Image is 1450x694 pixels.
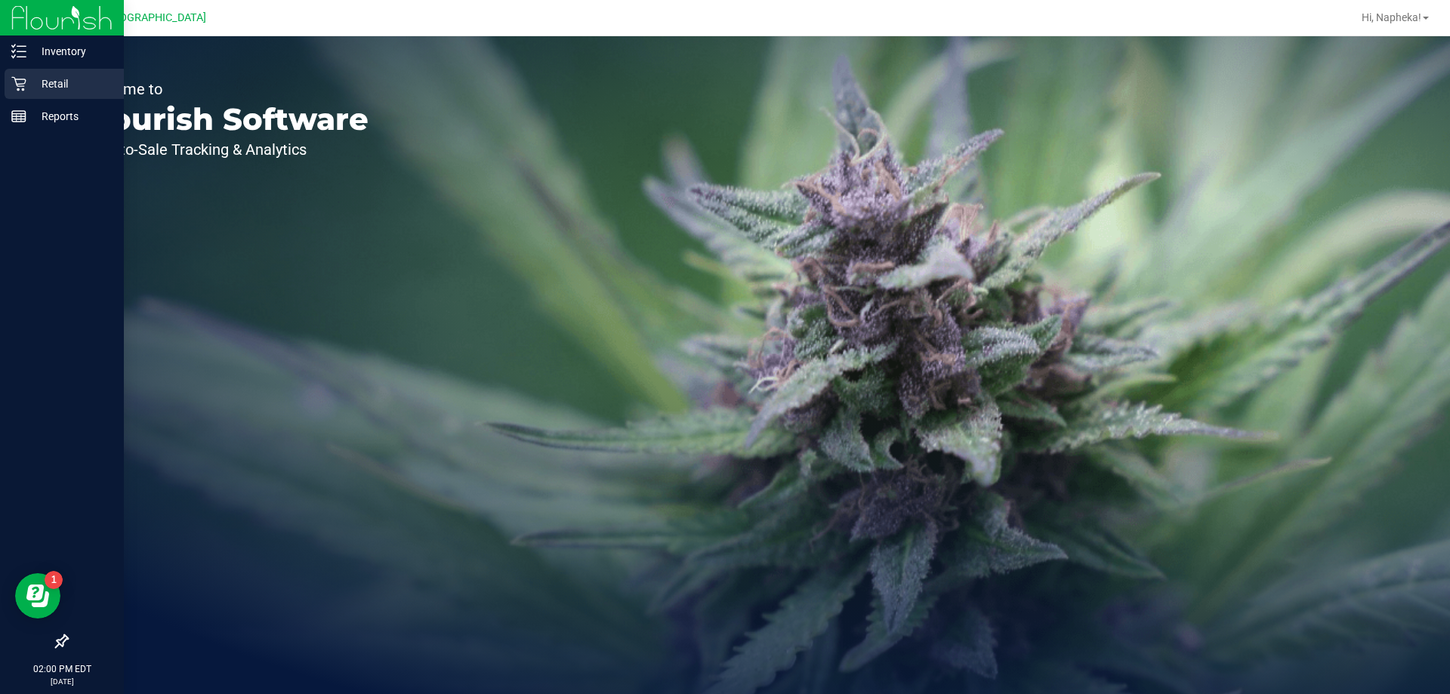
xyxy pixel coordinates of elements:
[7,662,117,676] p: 02:00 PM EDT
[11,109,26,124] inline-svg: Reports
[26,75,117,93] p: Retail
[15,573,60,618] iframe: Resource center
[26,42,117,60] p: Inventory
[82,82,369,97] p: Welcome to
[45,571,63,589] iframe: Resource center unread badge
[82,142,369,157] p: Seed-to-Sale Tracking & Analytics
[11,44,26,59] inline-svg: Inventory
[11,76,26,91] inline-svg: Retail
[103,11,206,24] span: [GEOGRAPHIC_DATA]
[82,104,369,134] p: Flourish Software
[1362,11,1421,23] span: Hi, Napheka!
[7,676,117,687] p: [DATE]
[26,107,117,125] p: Reports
